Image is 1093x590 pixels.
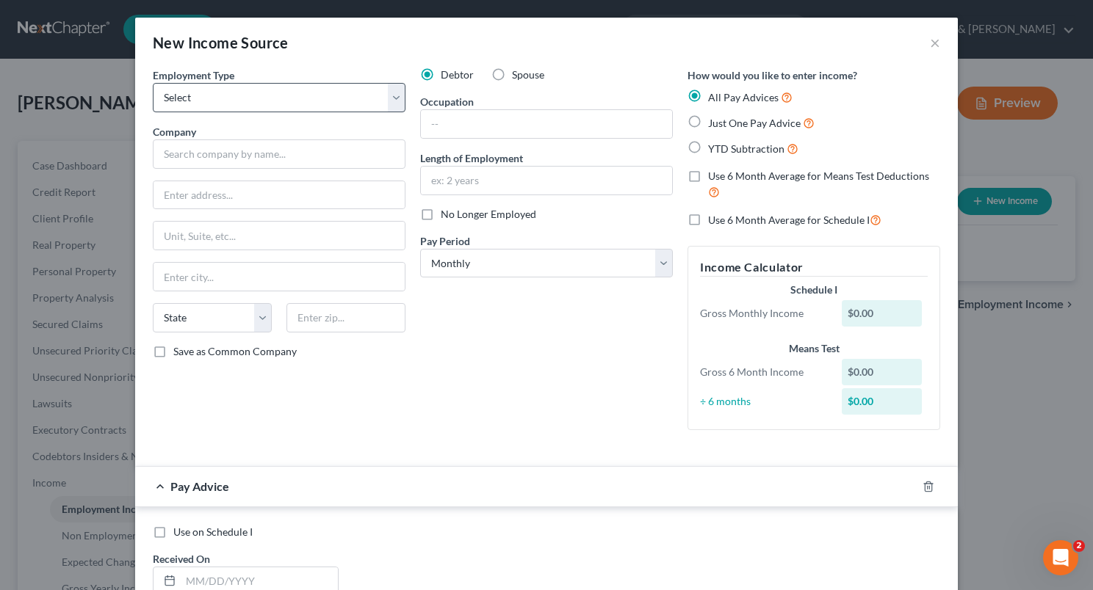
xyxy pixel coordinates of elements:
[700,341,928,356] div: Means Test
[421,110,672,138] input: --
[1073,540,1085,552] span: 2
[420,235,470,247] span: Pay Period
[693,394,834,409] div: ÷ 6 months
[153,553,210,565] span: Received On
[693,365,834,379] div: Gross 6 Month Income
[1043,540,1078,575] iframe: Intercom live chat
[170,479,229,493] span: Pay Advice
[154,181,405,209] input: Enter address...
[930,34,940,51] button: ×
[842,359,923,385] div: $0.00
[153,69,234,81] span: Employment Type
[708,142,784,155] span: YTD Subtraction
[441,68,474,81] span: Debtor
[420,94,474,109] label: Occupation
[154,222,405,250] input: Unit, Suite, etc...
[153,32,289,53] div: New Income Source
[421,167,672,194] input: ex: 2 years
[693,306,834,321] div: Gross Monthly Income
[420,150,523,166] label: Length of Employment
[708,214,870,226] span: Use 6 Month Average for Schedule I
[700,258,928,277] h5: Income Calculator
[842,388,923,415] div: $0.00
[512,68,544,81] span: Spouse
[153,139,405,169] input: Search company by name...
[153,125,196,138] span: Company
[700,283,928,297] div: Schedule I
[708,117,801,129] span: Just One Pay Advice
[441,208,536,220] span: No Longer Employed
[173,345,297,357] span: Save as Common Company
[708,170,929,182] span: Use 6 Month Average for Means Test Deductions
[154,263,405,291] input: Enter city...
[842,300,923,327] div: $0.00
[173,525,253,538] span: Use on Schedule I
[688,68,857,83] label: How would you like to enter income?
[708,91,779,103] span: All Pay Advices
[286,303,405,332] input: Enter zip...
